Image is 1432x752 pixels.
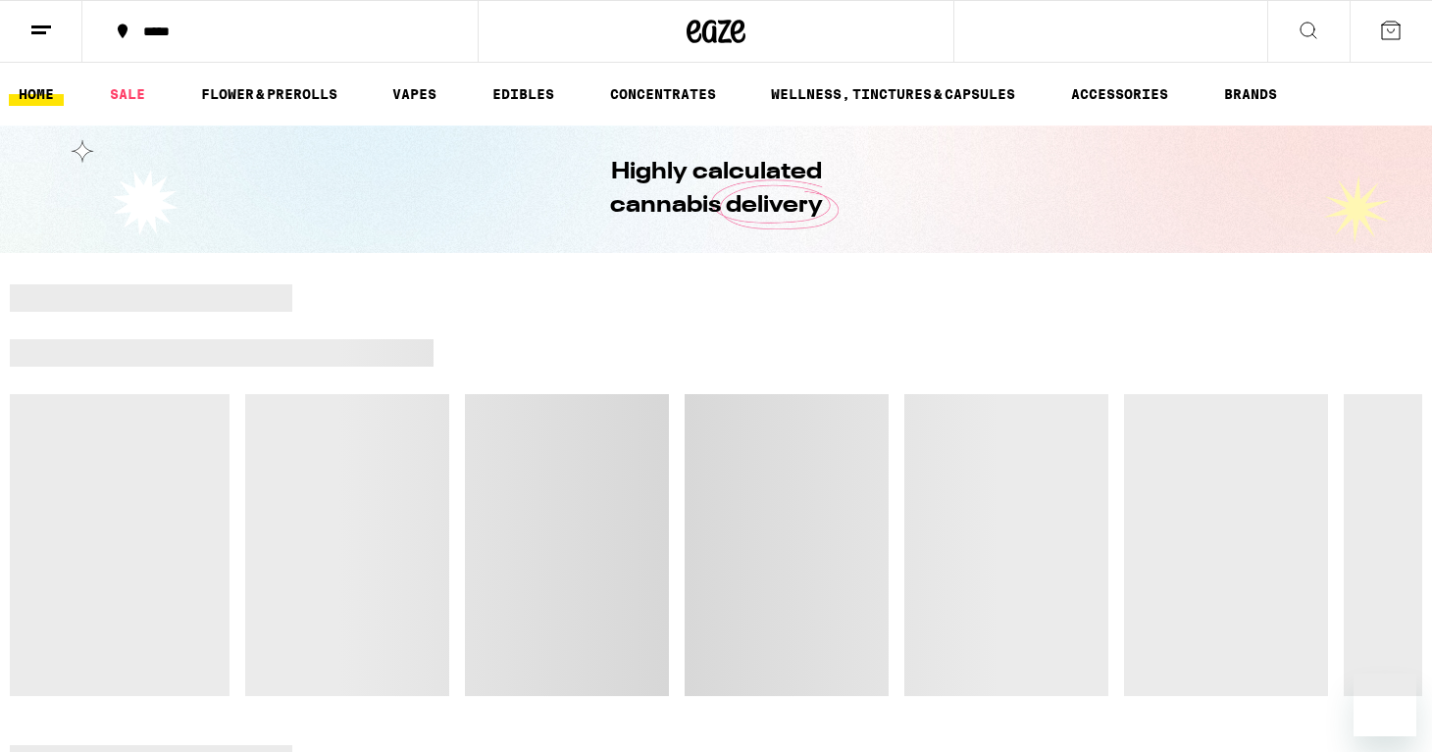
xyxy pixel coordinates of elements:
a: EDIBLES [483,82,564,106]
h1: Highly calculated cannabis delivery [554,156,878,223]
a: VAPES [383,82,446,106]
a: CONCENTRATES [600,82,726,106]
a: SALE [100,82,155,106]
a: HOME [9,82,64,106]
iframe: Button to launch messaging window [1354,674,1416,736]
a: FLOWER & PREROLLS [191,82,347,106]
a: ACCESSORIES [1061,82,1178,106]
a: WELLNESS, TINCTURES & CAPSULES [761,82,1025,106]
a: BRANDS [1214,82,1287,106]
